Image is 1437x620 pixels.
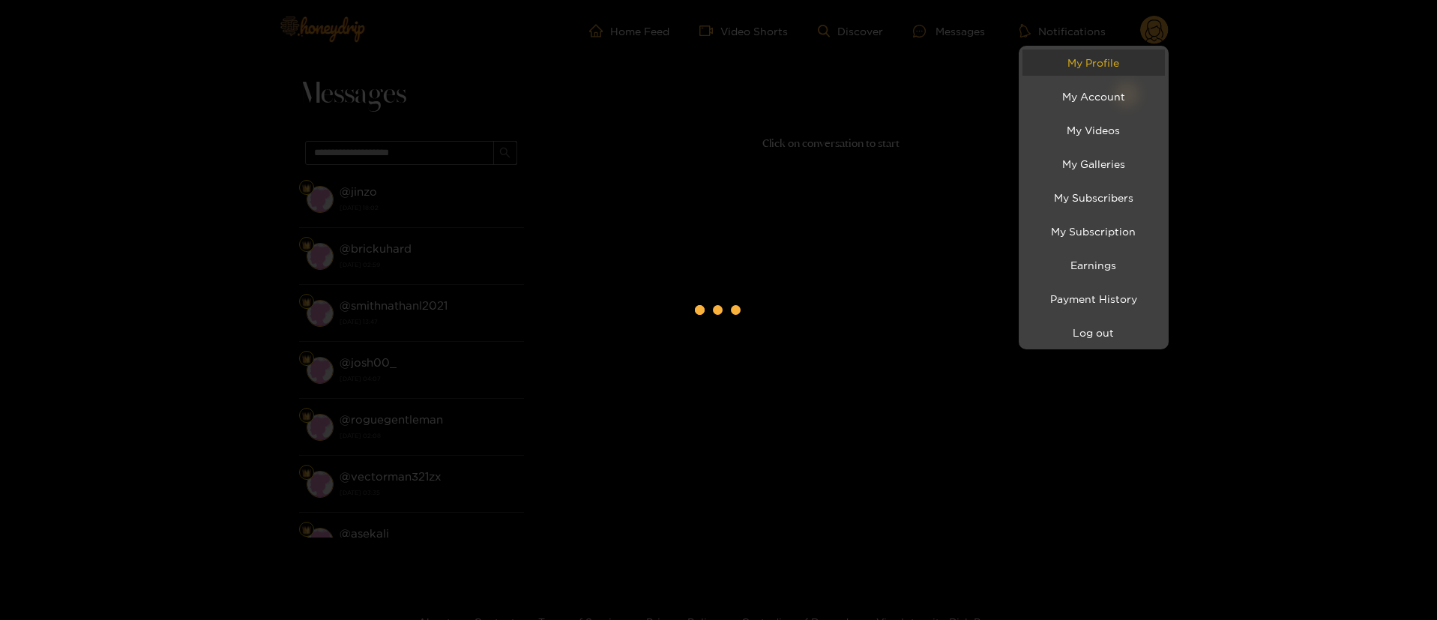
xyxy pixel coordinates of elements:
[1022,184,1165,211] a: My Subscribers
[1022,286,1165,312] a: Payment History
[1022,151,1165,177] a: My Galleries
[1022,218,1165,244] a: My Subscription
[1022,252,1165,278] a: Earnings
[1022,319,1165,346] button: Log out
[1022,83,1165,109] a: My Account
[1022,49,1165,76] a: My Profile
[1022,117,1165,143] a: My Videos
